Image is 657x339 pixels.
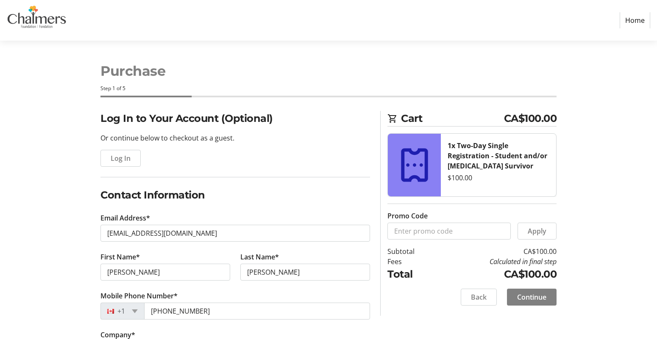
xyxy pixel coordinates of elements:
h2: Log In to Your Account (Optional) [100,111,370,126]
a: Home [620,12,650,28]
img: Chalmers Foundation's Logo [7,3,67,37]
h2: Contact Information [100,187,370,203]
label: Promo Code [387,211,428,221]
td: CA$100.00 [436,246,557,256]
div: $100.00 [448,173,549,183]
button: Log In [100,150,141,167]
label: First Name* [100,252,140,262]
label: Mobile Phone Number* [100,291,178,301]
td: Calculated in final step [436,256,557,267]
span: CA$100.00 [504,111,557,126]
h1: Purchase [100,61,557,81]
td: Fees [387,256,436,267]
span: Cart [401,111,504,126]
label: Last Name* [240,252,279,262]
span: Back [471,292,487,302]
label: Email Address* [100,213,150,223]
span: Log In [111,153,131,163]
p: Or continue below to checkout as a guest. [100,133,370,143]
span: Continue [517,292,546,302]
input: Enter promo code [387,223,511,240]
button: Back [461,289,497,306]
div: Step 1 of 5 [100,85,557,92]
input: (506) 234-5678 [144,303,370,320]
td: Total [387,267,436,282]
td: Subtotal [387,246,436,256]
td: CA$100.00 [436,267,557,282]
button: Continue [507,289,557,306]
strong: 1x Two-Day Single Registration - Student and/or [MEDICAL_DATA] Survivor [448,141,547,171]
button: Apply [518,223,557,240]
span: Apply [528,226,546,236]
